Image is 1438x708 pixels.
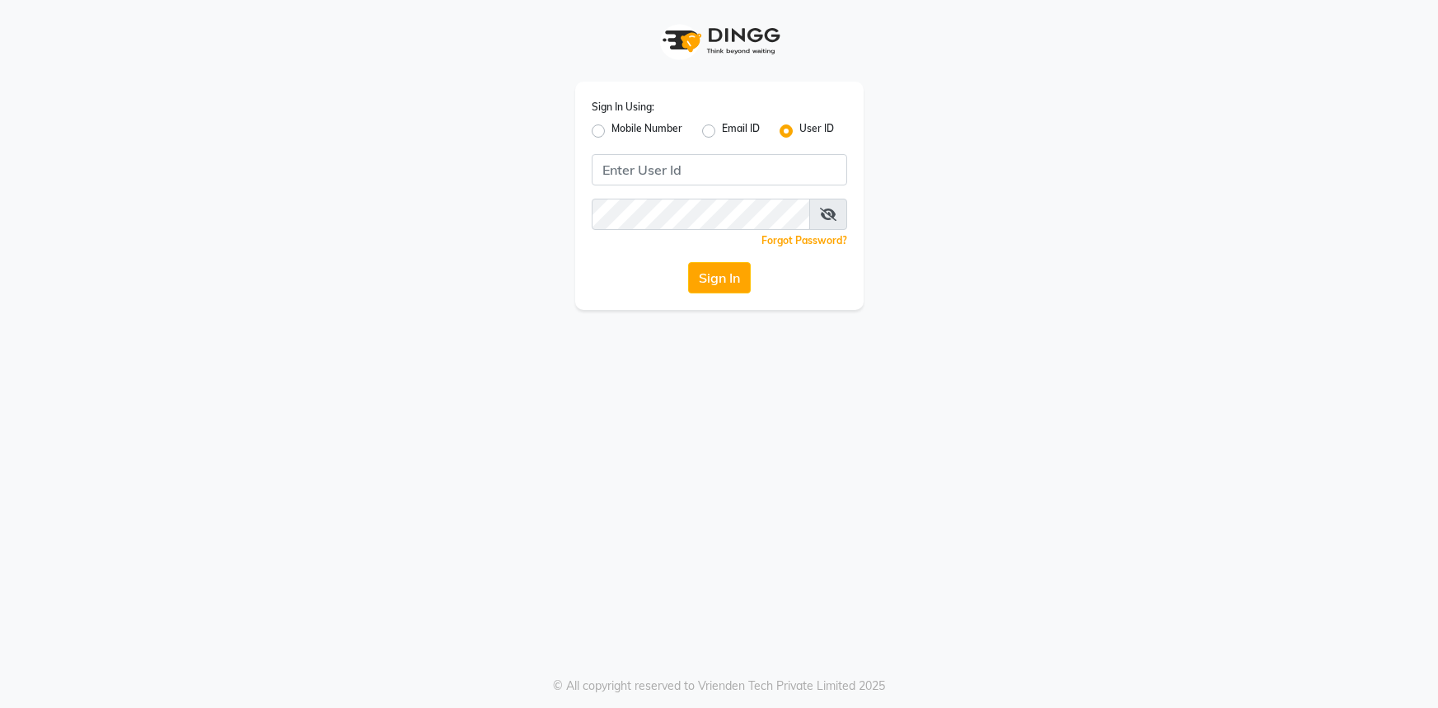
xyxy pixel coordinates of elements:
input: Username [592,199,810,230]
label: Sign In Using: [592,100,654,115]
img: logo1.svg [653,16,785,65]
a: Forgot Password? [761,234,847,246]
input: Username [592,154,847,185]
label: Mobile Number [611,121,682,141]
label: Email ID [722,121,760,141]
label: User ID [799,121,834,141]
button: Sign In [688,262,751,293]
